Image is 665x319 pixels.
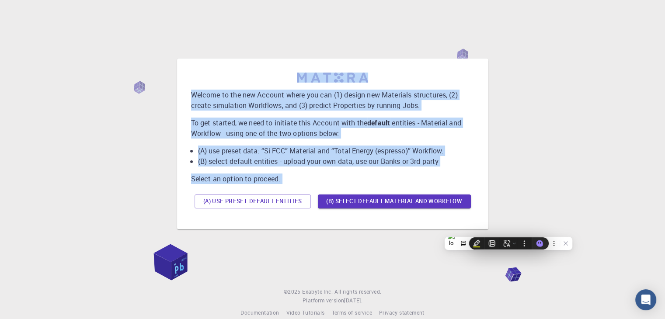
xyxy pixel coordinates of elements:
a: [DATE]. [344,296,362,305]
button: (A) Use preset default entities [195,194,311,208]
a: Documentation [240,309,279,317]
li: (A) use preset data: “Si FCC” Material and “Total Energy (espresso)” Workflow. [198,146,474,156]
p: To get started, we need to initiate this Account with the entities - Material and Workflow - usin... [191,118,474,139]
span: Soporte [17,6,49,14]
a: Privacy statement [379,309,425,317]
li: (B) select default entities - upload your own data, use our Banks or 3rd party [198,156,474,166]
span: Privacy statement [379,309,425,316]
span: © 2025 [284,288,302,296]
div: Open Intercom Messenger [635,289,656,310]
p: Welcome to the new Account where you can (1) design new Materials structures, (2) create simulati... [191,90,474,111]
p: Select an option to proceed. [191,173,474,184]
span: Documentation [240,309,279,316]
span: Platform version [303,296,344,305]
b: default [367,118,390,128]
span: Terms of service [331,309,372,316]
img: logo [297,73,369,83]
span: [DATE] . [344,297,362,304]
a: Video Tutorials [286,309,324,317]
span: Video Tutorials [286,309,324,316]
span: Exabyte Inc. [302,288,333,295]
span: All rights reserved. [334,288,381,296]
button: (B) Select default material and workflow [318,194,471,208]
a: Exabyte Inc. [302,288,333,296]
a: Terms of service [331,309,372,317]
